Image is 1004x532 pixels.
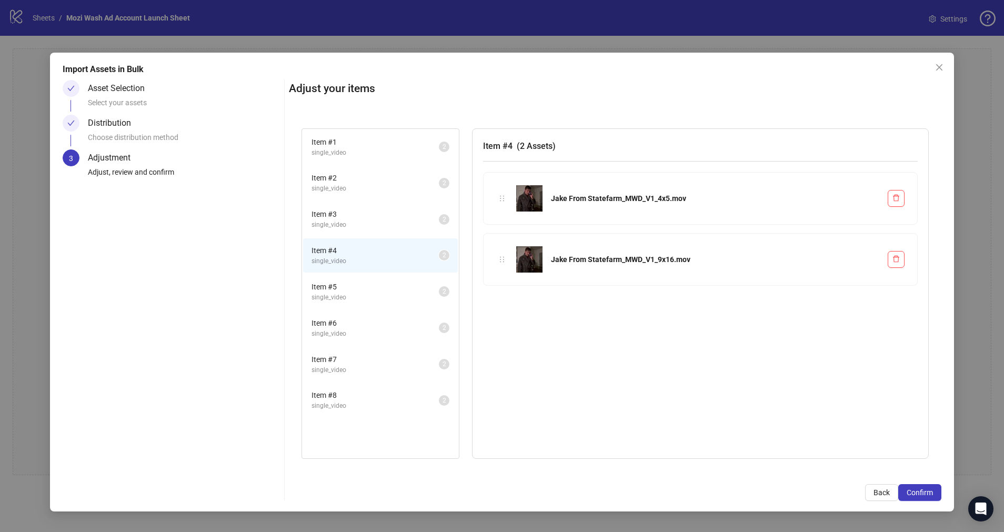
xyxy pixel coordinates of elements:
[892,194,900,202] span: delete
[88,132,280,149] div: Choose distribution method
[516,246,543,273] img: Jake From Statefarm_MWD_V1_9x16.mov
[443,216,446,223] span: 2
[69,154,73,163] span: 3
[312,148,439,158] span: single_video
[67,119,75,127] span: check
[439,214,449,225] sup: 2
[968,496,993,521] div: Open Intercom Messenger
[312,172,439,184] span: Item # 2
[439,178,449,188] sup: 2
[551,193,879,204] div: Jake From Statefarm_MWD_V1_4x5.mov
[439,323,449,333] sup: 2
[898,484,941,501] button: Confirm
[63,63,941,76] div: Import Assets in Bulk
[888,190,905,207] button: Delete
[439,395,449,406] sup: 2
[892,255,900,263] span: delete
[312,136,439,148] span: Item # 1
[865,484,898,501] button: Back
[439,359,449,369] sup: 2
[312,354,439,365] span: Item # 7
[439,142,449,152] sup: 2
[443,288,446,295] span: 2
[312,184,439,194] span: single_video
[888,251,905,268] button: Delete
[496,193,508,204] div: holder
[312,245,439,256] span: Item # 4
[517,141,556,151] span: ( 2 Assets )
[907,488,933,497] span: Confirm
[312,365,439,375] span: single_video
[496,254,508,265] div: holder
[88,80,153,97] div: Asset Selection
[312,256,439,266] span: single_video
[551,254,879,265] div: Jake From Statefarm_MWD_V1_9x16.mov
[483,139,917,153] h3: Item # 4
[312,220,439,230] span: single_video
[935,63,943,72] span: close
[289,80,941,97] h2: Adjust your items
[312,208,439,220] span: Item # 3
[312,389,439,401] span: Item # 8
[312,293,439,303] span: single_video
[88,149,139,166] div: Adjustment
[67,85,75,92] span: check
[498,195,506,202] span: holder
[439,286,449,297] sup: 2
[498,256,506,263] span: holder
[516,185,543,212] img: Jake From Statefarm_MWD_V1_4x5.mov
[874,488,890,497] span: Back
[443,179,446,187] span: 2
[88,115,139,132] div: Distribution
[443,143,446,150] span: 2
[443,324,446,332] span: 2
[88,97,280,115] div: Select your assets
[312,401,439,411] span: single_video
[443,360,446,368] span: 2
[439,250,449,260] sup: 2
[312,317,439,329] span: Item # 6
[931,59,948,76] button: Close
[443,252,446,259] span: 2
[443,397,446,404] span: 2
[88,166,280,184] div: Adjust, review and confirm
[312,281,439,293] span: Item # 5
[312,329,439,339] span: single_video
